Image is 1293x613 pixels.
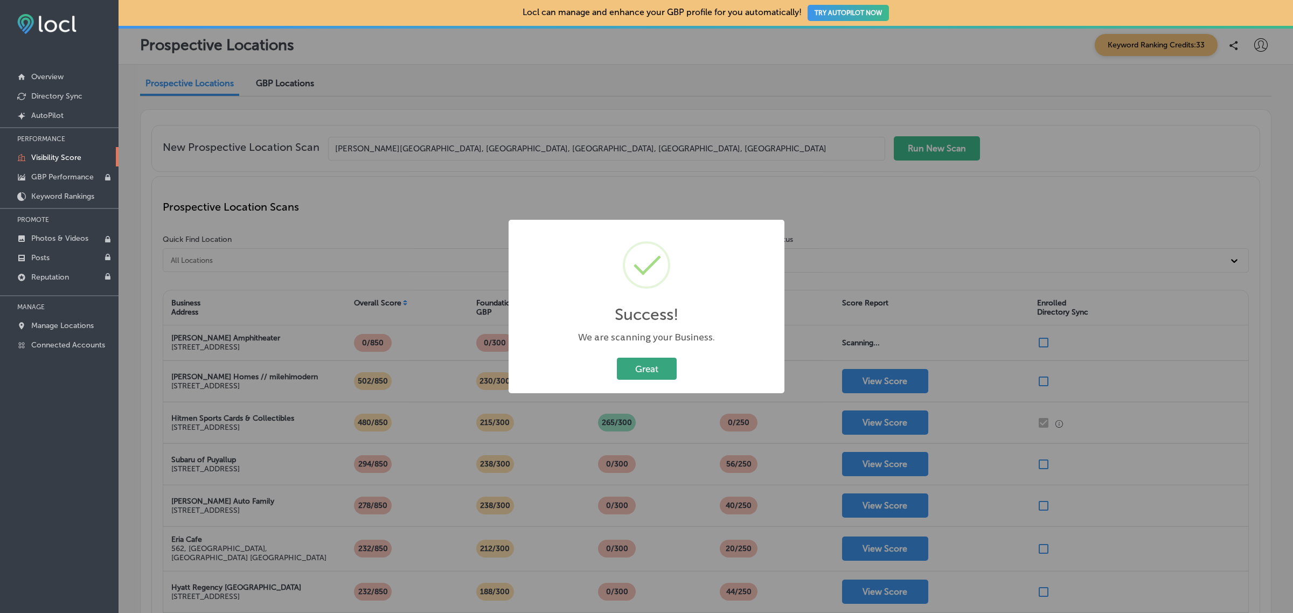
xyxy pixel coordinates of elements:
button: TRY AUTOPILOT NOW [808,5,889,21]
p: Visibility Score [31,153,81,162]
p: Reputation [31,273,69,282]
p: Overview [31,72,64,81]
p: Connected Accounts [31,340,105,350]
h2: Success! [615,305,679,324]
p: Directory Sync [31,92,82,101]
img: fda3e92497d09a02dc62c9cd864e3231.png [17,14,77,34]
button: Great [617,358,677,380]
p: GBP Performance [31,172,94,182]
p: Keyword Rankings [31,192,94,201]
div: We are scanning your Business. [519,331,774,344]
p: Posts [31,253,50,262]
p: Manage Locations [31,321,94,330]
p: Photos & Videos [31,234,88,243]
p: AutoPilot [31,111,64,120]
